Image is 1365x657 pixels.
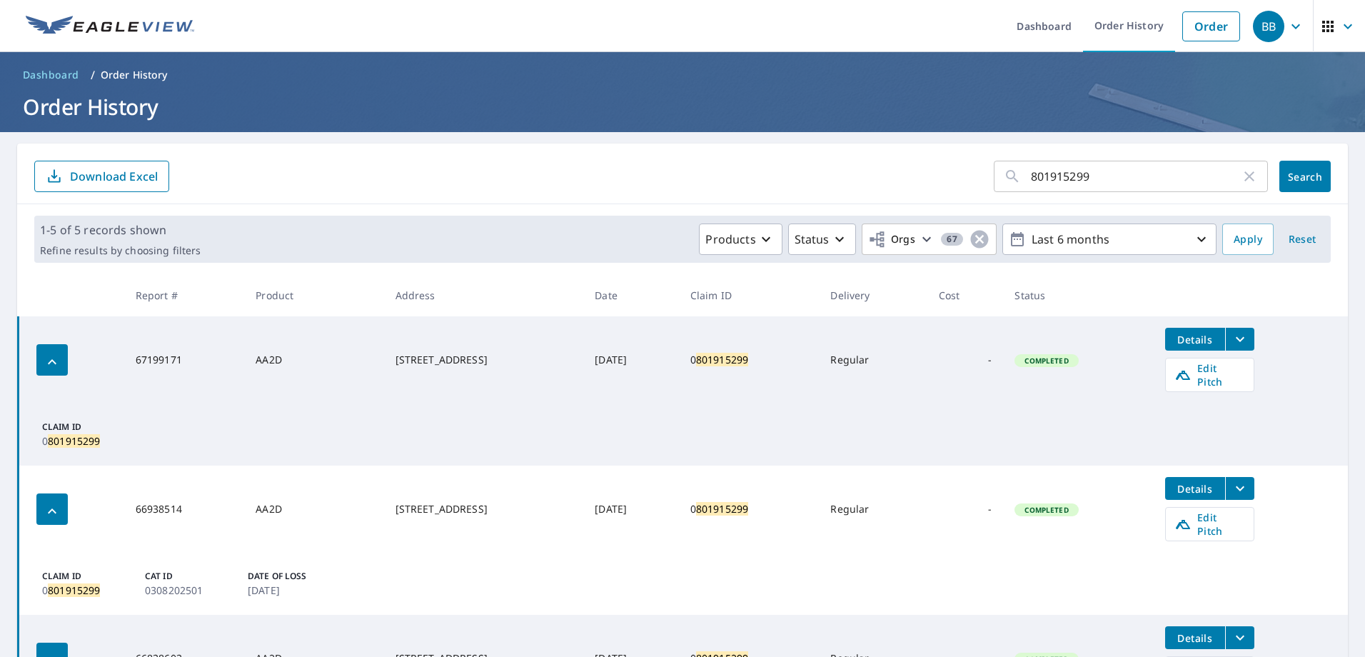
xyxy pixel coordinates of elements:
[1174,511,1245,538] span: Edit Pitch
[42,583,128,598] p: 0
[145,570,231,583] p: Cat ID
[1253,11,1284,42] div: BB
[1222,224,1274,255] button: Apply
[101,68,168,82] p: Order History
[42,570,128,583] p: Claim ID
[705,231,755,248] p: Products
[124,274,245,316] th: Report #
[679,466,820,553] td: 0
[40,244,201,257] p: Refine results by choosing filters
[819,274,927,316] th: Delivery
[384,274,584,316] th: Address
[868,231,916,249] span: Orgs
[1279,161,1331,192] button: Search
[1285,231,1319,249] span: Reset
[1026,227,1193,252] p: Last 6 months
[1174,482,1217,496] span: Details
[1174,333,1217,346] span: Details
[927,466,1004,553] td: -
[679,274,820,316] th: Claim ID
[1165,477,1225,500] button: detailsBtn-66938514
[40,221,201,239] p: 1-5 of 5 records shown
[788,224,856,255] button: Status
[819,466,927,553] td: Regular
[248,570,333,583] p: Date of Loss
[34,161,169,192] button: Download Excel
[583,274,678,316] th: Date
[48,434,100,448] mark: 801915299
[696,353,748,366] mark: 801915299
[1165,507,1254,541] a: Edit Pitch
[1174,631,1217,645] span: Details
[244,316,383,403] td: AA2D
[248,583,333,598] p: [DATE]
[91,66,95,84] li: /
[819,316,927,403] td: Regular
[1225,626,1254,649] button: filesDropdownBtn-66838603
[927,274,1004,316] th: Cost
[1016,356,1077,366] span: Completed
[679,316,820,403] td: 0
[1225,328,1254,351] button: filesDropdownBtn-67199171
[42,433,128,448] p: 0
[941,234,963,244] span: 67
[927,316,1004,403] td: -
[1182,11,1240,41] a: Order
[1174,361,1245,388] span: Edit Pitch
[699,224,782,255] button: Products
[26,16,194,37] img: EV Logo
[1016,505,1077,515] span: Completed
[17,64,1348,86] nav: breadcrumb
[396,502,573,516] div: [STREET_ADDRESS]
[23,68,79,82] span: Dashboard
[244,466,383,553] td: AA2D
[583,466,678,553] td: [DATE]
[124,316,245,403] td: 67199171
[795,231,830,248] p: Status
[244,274,383,316] th: Product
[48,583,100,597] mark: 801915299
[17,92,1348,121] h1: Order History
[1291,170,1319,184] span: Search
[1234,231,1262,249] span: Apply
[17,64,85,86] a: Dashboard
[42,421,128,433] p: Claim ID
[696,502,748,516] mark: 801915299
[124,466,245,553] td: 66938514
[1279,224,1325,255] button: Reset
[145,583,231,598] p: 0308202501
[1002,224,1217,255] button: Last 6 months
[1165,358,1254,392] a: Edit Pitch
[862,224,997,255] button: Orgs67
[1225,477,1254,500] button: filesDropdownBtn-66938514
[583,316,678,403] td: [DATE]
[1165,328,1225,351] button: detailsBtn-67199171
[70,169,158,184] p: Download Excel
[1165,626,1225,649] button: detailsBtn-66838603
[1031,156,1241,196] input: Address, Report #, Claim ID, etc.
[1003,274,1153,316] th: Status
[396,353,573,367] div: [STREET_ADDRESS]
